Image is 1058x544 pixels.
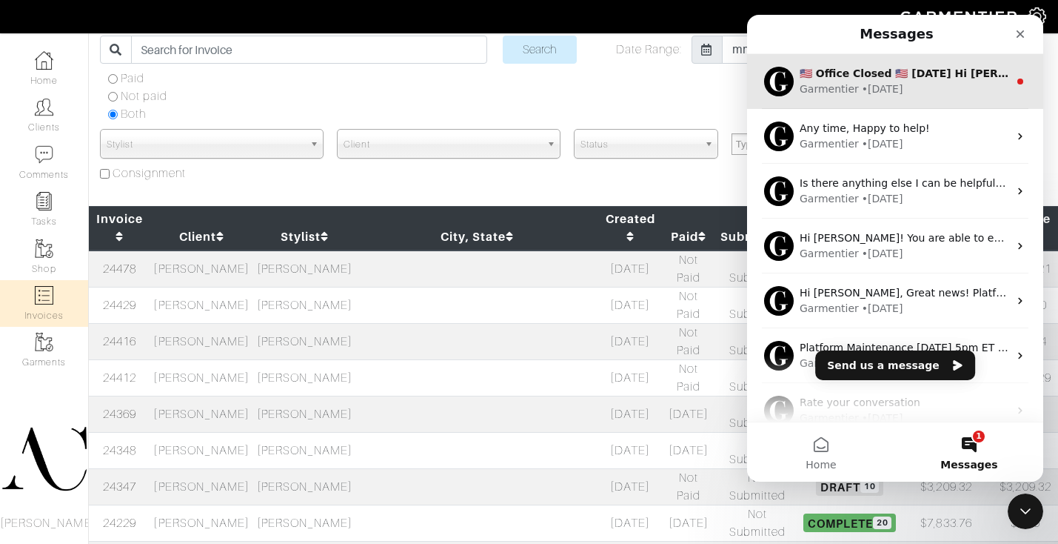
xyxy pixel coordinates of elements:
[598,396,663,432] td: [DATE]
[150,432,253,468] td: [PERSON_NAME]
[663,323,715,359] td: Not Paid
[121,105,146,123] label: Both
[715,396,800,432] td: Not Submitted
[121,70,144,87] label: Paid
[663,359,715,396] td: Not Paid
[616,41,683,59] label: Date Range:
[53,176,112,192] div: Garmentier
[747,15,1043,482] iframe: Intercom live chat
[150,396,253,432] td: [PERSON_NAME]
[715,468,800,505] td: Not Submitted
[598,505,663,541] td: [DATE]
[150,287,253,323] td: [PERSON_NAME]
[115,396,156,411] div: • [DATE]
[663,468,715,505] td: Not Paid
[993,468,1058,505] td: $3,209.32
[103,444,136,457] a: 24348
[53,162,318,174] span: Is there anything else I can be helpful with [DATE]?
[606,212,655,244] a: Created
[860,480,879,493] span: 10
[115,231,156,247] div: • [DATE]
[720,230,795,244] a: Submitted
[148,408,296,467] button: Messages
[17,216,47,246] img: Profile image for Garmentier
[900,468,993,505] td: $3,209.32
[598,432,663,468] td: [DATE]
[253,468,356,505] td: [PERSON_NAME]
[150,323,253,359] td: [PERSON_NAME]
[253,505,356,541] td: [PERSON_NAME]
[115,176,156,192] div: • [DATE]
[68,336,228,365] button: Send us a message
[1028,7,1046,26] img: gear-icon-white-bd11855cb880d31180b6d7d6211b90ccbf57a29d726f0c71d8c61bd08dd39cc2.png
[253,287,356,323] td: [PERSON_NAME]
[715,432,800,468] td: Not Submitted
[103,408,136,421] a: 24369
[663,287,715,323] td: Not Paid
[35,333,53,351] img: garments-icon-b7da505a4dc4fd61783c78ac3ca0ef83fa9d6f193b1c9dc38574b1d14d53ca28.png
[598,468,663,505] td: [DATE]
[53,382,173,394] span: Rate your conversation
[17,326,47,356] img: Profile image for Garmentier
[715,251,800,288] td: Not Submitted
[17,162,47,191] img: Profile image for Garmentier
[131,36,487,64] input: Search for Invoice
[107,130,304,159] span: Stylist
[715,323,800,359] td: Not Submitted
[715,505,800,541] td: Not Submitted
[663,432,715,468] td: [DATE]
[179,230,224,244] a: Client
[53,107,183,119] span: Any time, Happy to help!
[103,262,136,276] a: 24478
[35,286,53,305] img: orders-icon-0abe47150d42831381b5fb84f609e132dff9fe21cb692f30cb5eec754e2cba89.png
[150,359,253,396] td: [PERSON_NAME]
[715,287,800,323] td: Not Submitted
[53,122,112,137] div: Garmentier
[598,359,663,396] td: [DATE]
[253,359,356,396] td: [PERSON_NAME]
[17,271,47,301] img: Profile image for Garmentier
[115,67,156,82] div: • [DATE]
[598,251,663,288] td: [DATE]
[113,165,187,182] label: Consignment
[598,287,663,323] td: [DATE]
[53,67,112,82] div: Garmentier
[281,230,329,244] a: Stylist
[803,514,897,531] span: Complete
[53,286,112,302] div: Garmentier
[993,505,1058,541] td: $0.00
[253,323,356,359] td: [PERSON_NAME]
[253,432,356,468] td: [PERSON_NAME]
[103,371,136,385] a: 24412
[103,299,136,312] a: 24429
[35,239,53,258] img: garments-icon-b7da505a4dc4fd61783c78ac3ca0ef83fa9d6f193b1c9dc38574b1d14d53ca28.png
[663,396,715,432] td: [DATE]
[580,130,698,159] span: Status
[1008,494,1043,529] iframe: Intercom live chat
[58,445,89,455] span: Home
[671,230,706,244] a: Paid
[115,286,156,302] div: • [DATE]
[441,230,515,244] a: City, State
[103,517,136,530] a: 24229
[663,251,715,288] td: Not Paid
[115,122,156,137] div: • [DATE]
[253,251,356,288] td: [PERSON_NAME]
[17,381,47,411] img: Profile image for Garmentier
[53,231,112,247] div: Garmentier
[193,445,250,455] span: Messages
[53,396,112,411] div: Garmentier
[53,341,112,356] div: Garmentier
[253,396,356,432] td: [PERSON_NAME]
[893,4,1028,30] img: garmentier-logo-header-white-b43fb05a5012e4ada735d5af1a66efaba907eab6374d6393d1fbf88cb4ef424d.png
[35,145,53,164] img: comment-icon-a0a6a9ef722e966f86d9cbdc48e553b5cf19dbc54f86b18d962a5391bc8f6eb6.png
[344,130,540,159] span: Client
[816,477,883,495] span: Draft
[150,505,253,541] td: [PERSON_NAME]
[103,335,136,348] a: 24416
[663,505,715,541] td: [DATE]
[103,480,136,494] a: 24347
[503,36,577,64] input: Search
